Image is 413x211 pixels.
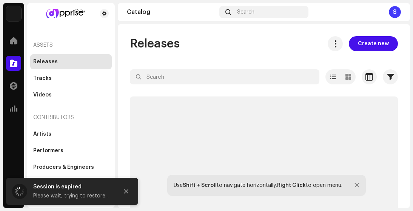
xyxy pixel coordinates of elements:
span: Releases [130,36,180,51]
re-m-nav-item: Producers & Engineers [30,160,112,175]
strong: Shift + Scroll [183,183,217,188]
div: S [389,6,401,18]
div: Videos [33,92,52,98]
re-m-nav-item: Tracks [30,71,112,86]
input: Search [130,69,319,84]
div: Performers [33,148,63,154]
button: Create new [349,36,398,51]
strong: Right Click [277,183,306,188]
re-m-nav-item: Artists [30,127,112,142]
div: Session is expired [33,182,112,191]
button: Close [119,184,134,199]
div: Producers & Engineers [33,164,94,170]
re-m-nav-item: Videos [30,87,112,102]
re-a-nav-header: Contributors [30,109,112,127]
span: Search [237,9,254,15]
div: Tracks [33,75,52,81]
re-m-nav-item: Releases [30,54,112,69]
img: 9735bdd7-cfd5-46c3-b821-837d9d3475c2 [33,9,97,18]
div: Artists [33,131,51,137]
re-m-nav-item: Performers [30,143,112,158]
div: Please wait, trying to restore... [33,191,112,200]
re-m-nav-item: Writers [30,176,112,191]
span: Create new [358,36,389,51]
div: Use to navigate horizontally, to open menu. [174,182,342,188]
div: Releases [33,59,58,65]
div: Catalog [127,9,216,15]
re-a-nav-header: Assets [30,36,112,54]
img: 1c16f3de-5afb-4452-805d-3f3454e20b1b [6,6,21,21]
